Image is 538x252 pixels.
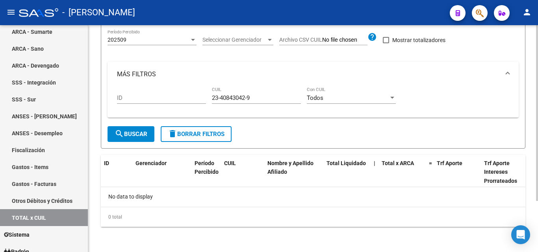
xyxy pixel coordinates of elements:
datatable-header-cell: Período Percibido [191,155,221,189]
datatable-header-cell: = [426,155,434,189]
span: = [429,160,432,166]
mat-icon: delete [168,129,177,138]
mat-icon: help [367,32,377,42]
span: ID [104,160,109,166]
button: Buscar [108,126,154,142]
span: Gerenciador [135,160,167,166]
datatable-header-cell: | [371,155,378,189]
span: Período Percibido [195,160,219,175]
input: Archivo CSV CUIL [322,37,367,44]
datatable-header-cell: Trf Aporte Intereses Prorrateados [481,155,528,189]
span: Mostrar totalizadores [392,35,445,45]
span: - [PERSON_NAME] [62,4,135,21]
datatable-header-cell: CUIL [221,155,264,189]
div: No data to display [101,187,525,207]
span: Archivo CSV CUIL [279,37,322,43]
span: | [374,160,375,166]
mat-expansion-panel-header: MÁS FILTROS [108,62,519,87]
span: Nombre y Apellido Afiliado [267,160,314,175]
button: Borrar Filtros [161,126,232,142]
span: Sistema [4,230,30,239]
span: Trf Aporte Intereses Prorrateados [484,160,517,184]
datatable-header-cell: Trf Aporte [434,155,481,189]
span: Seleccionar Gerenciador [202,37,266,43]
span: Todos [307,94,323,101]
span: Borrar Filtros [168,131,224,138]
datatable-header-cell: Total x ARCA [378,155,426,189]
span: 202509 [108,37,126,43]
div: MÁS FILTROS [108,87,519,118]
span: Buscar [115,131,147,138]
div: 0 total [101,207,525,227]
datatable-header-cell: Nombre y Apellido Afiliado [264,155,323,189]
mat-icon: menu [6,7,16,17]
div: Open Intercom Messenger [511,225,530,244]
span: Total Liquidado [327,160,366,166]
datatable-header-cell: Total Liquidado [323,155,371,189]
datatable-header-cell: ID [101,155,132,189]
datatable-header-cell: Gerenciador [132,155,191,189]
span: CUIL [224,160,236,166]
span: Total x ARCA [382,160,414,166]
mat-icon: person [522,7,532,17]
mat-panel-title: MÁS FILTROS [117,70,500,79]
mat-icon: search [115,129,124,138]
span: Trf Aporte [437,160,462,166]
